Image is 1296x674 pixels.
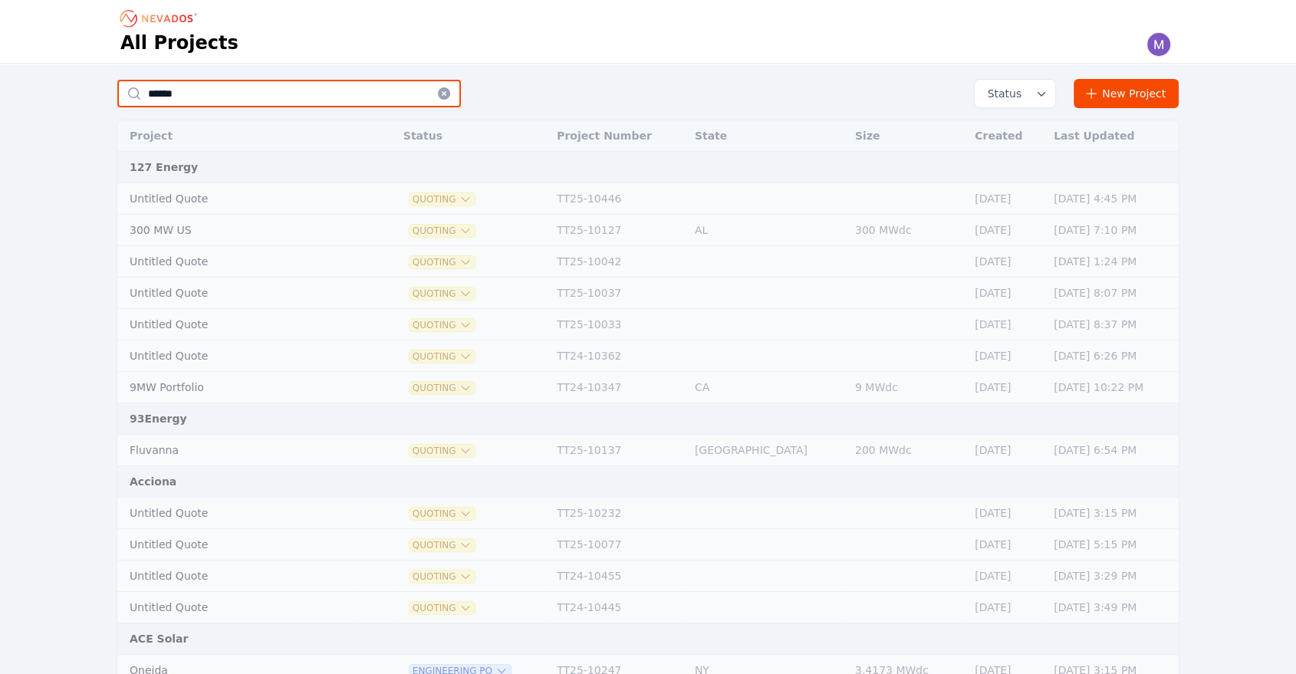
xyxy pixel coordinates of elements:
nav: Breadcrumb [120,6,202,31]
th: State [687,120,847,152]
td: Untitled Quote [117,340,357,372]
tr: Untitled QuoteQuotingTT24-10455[DATE][DATE] 3:29 PM [117,561,1179,592]
td: Untitled Quote [117,529,357,561]
td: [DATE] 1:24 PM [1046,246,1179,278]
td: Fluvanna [117,435,357,466]
tr: 300 MW USQuotingTT25-10127AL300 MWdc[DATE][DATE] 7:10 PM [117,215,1179,246]
td: Untitled Quote [117,246,357,278]
img: Madeline Koldos [1146,32,1171,57]
td: 300 MW US [117,215,357,246]
td: Untitled Quote [117,183,357,215]
td: [DATE] 6:26 PM [1046,340,1179,372]
td: TT24-10347 [549,372,687,403]
td: [DATE] [967,246,1046,278]
th: Project Number [549,120,687,152]
tr: 9MW PortfolioQuotingTT24-10347CA9 MWdc[DATE][DATE] 10:22 PM [117,372,1179,403]
button: Quoting [410,319,475,331]
td: [DATE] 4:45 PM [1046,183,1179,215]
tr: Untitled QuoteQuotingTT25-10037[DATE][DATE] 8:07 PM [117,278,1179,309]
td: [DATE] 3:29 PM [1046,561,1179,592]
button: Quoting [410,445,475,457]
td: [DATE] [967,278,1046,309]
td: TT25-10137 [549,435,687,466]
td: [DATE] [967,529,1046,561]
td: [DATE] 6:54 PM [1046,435,1179,466]
tr: Untitled QuoteQuotingTT25-10077[DATE][DATE] 5:15 PM [117,529,1179,561]
button: Status [975,80,1055,107]
tr: Untitled QuoteQuotingTT25-10446[DATE][DATE] 4:45 PM [117,183,1179,215]
span: Quoting [410,288,475,300]
span: Status [981,86,1021,101]
td: Untitled Quote [117,561,357,592]
span: Quoting [410,256,475,268]
th: Project [117,120,357,152]
td: [DATE] [967,215,1046,246]
button: Quoting [410,539,475,551]
td: Acciona [117,466,1179,498]
td: [DATE] 10:22 PM [1046,372,1179,403]
td: [DATE] [967,561,1046,592]
a: New Project [1074,79,1179,108]
td: 127 Energy [117,152,1179,183]
td: [DATE] [967,309,1046,340]
tr: Untitled QuoteQuotingTT25-10232[DATE][DATE] 3:15 PM [117,498,1179,529]
button: Quoting [410,193,475,205]
td: Untitled Quote [117,592,357,623]
td: [DATE] [967,340,1046,372]
td: TT24-10362 [549,340,687,372]
td: [DATE] 8:07 PM [1046,278,1179,309]
th: Created [967,120,1046,152]
td: Untitled Quote [117,278,357,309]
td: TT24-10455 [549,561,687,592]
td: 300 MWdc [847,215,967,246]
td: 9 MWdc [847,372,967,403]
button: Quoting [410,225,475,237]
td: TT25-10232 [549,498,687,529]
td: ACE Solar [117,623,1179,655]
td: [DATE] 3:15 PM [1046,498,1179,529]
th: Size [847,120,967,152]
td: [DATE] [967,498,1046,529]
button: Quoting [410,350,475,363]
tr: Untitled QuoteQuotingTT25-10033[DATE][DATE] 8:37 PM [117,309,1179,340]
th: Last Updated [1046,120,1179,152]
td: [DATE] 7:10 PM [1046,215,1179,246]
td: AL [687,215,847,246]
td: [DATE] 5:15 PM [1046,529,1179,561]
td: 200 MWdc [847,435,967,466]
button: Quoting [410,602,475,614]
td: [DATE] [967,592,1046,623]
td: [DATE] 8:37 PM [1046,309,1179,340]
td: TT25-10042 [549,246,687,278]
td: Untitled Quote [117,498,357,529]
th: Status [396,120,549,152]
tr: Untitled QuoteQuotingTT24-10362[DATE][DATE] 6:26 PM [117,340,1179,372]
button: Quoting [410,382,475,394]
td: [DATE] 3:49 PM [1046,592,1179,623]
td: 9MW Portfolio [117,372,357,403]
button: Quoting [410,570,475,583]
td: [DATE] [967,435,1046,466]
td: TT25-10033 [549,309,687,340]
tr: Untitled QuoteQuotingTT25-10042[DATE][DATE] 1:24 PM [117,246,1179,278]
td: TT25-10077 [549,529,687,561]
button: Quoting [410,508,475,520]
td: TT24-10445 [549,592,687,623]
td: Untitled Quote [117,309,357,340]
td: TT25-10037 [549,278,687,309]
td: CA [687,372,847,403]
td: [GEOGRAPHIC_DATA] [687,435,847,466]
td: TT25-10127 [549,215,687,246]
tr: FluvannaQuotingTT25-10137[GEOGRAPHIC_DATA]200 MWdc[DATE][DATE] 6:54 PM [117,435,1179,466]
h1: All Projects [120,31,238,55]
td: [DATE] [967,183,1046,215]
